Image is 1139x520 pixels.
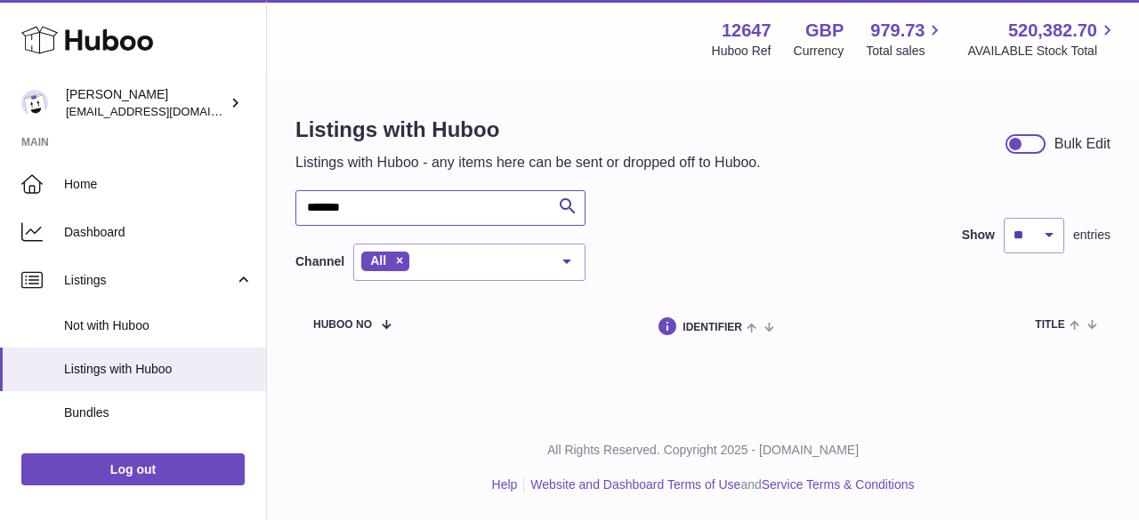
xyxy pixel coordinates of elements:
[967,43,1118,60] span: AVAILABLE Stock Total
[805,19,844,43] strong: GBP
[295,116,761,144] h1: Listings with Huboo
[1073,227,1111,244] span: entries
[712,43,771,60] div: Huboo Ref
[524,476,914,493] li: and
[1008,19,1097,43] span: 520,382.70
[683,322,742,333] span: identifier
[64,317,253,334] span: Not with Huboo
[313,319,372,331] span: Huboo no
[962,227,995,244] label: Show
[762,477,915,492] a: Service Terms & Conditions
[866,43,945,60] span: Total sales
[281,442,1125,459] p: All Rights Reserved. Copyright 2025 - [DOMAIN_NAME]
[66,86,226,120] div: [PERSON_NAME]
[64,361,253,378] span: Listings with Huboo
[64,272,234,289] span: Listings
[967,19,1118,60] a: 520,382.70 AVAILABLE Stock Total
[870,19,925,43] span: 979.73
[64,404,253,421] span: Bundles
[794,43,844,60] div: Currency
[530,477,740,492] a: Website and Dashboard Terms of Use
[64,176,253,193] span: Home
[295,253,344,270] label: Channel
[370,253,386,268] span: All
[492,477,518,492] a: Help
[21,90,48,116] img: internalAdmin-12647@internal.huboo.com
[866,19,945,60] a: 979.73 Total sales
[21,453,245,485] a: Log out
[64,224,253,241] span: Dashboard
[295,153,761,172] p: Listings with Huboo - any items here can be sent or dropped off to Huboo.
[1054,134,1111,154] div: Bulk Edit
[66,104,262,118] span: [EMAIL_ADDRESS][DOMAIN_NAME]
[1035,319,1064,331] span: title
[722,19,771,43] strong: 12647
